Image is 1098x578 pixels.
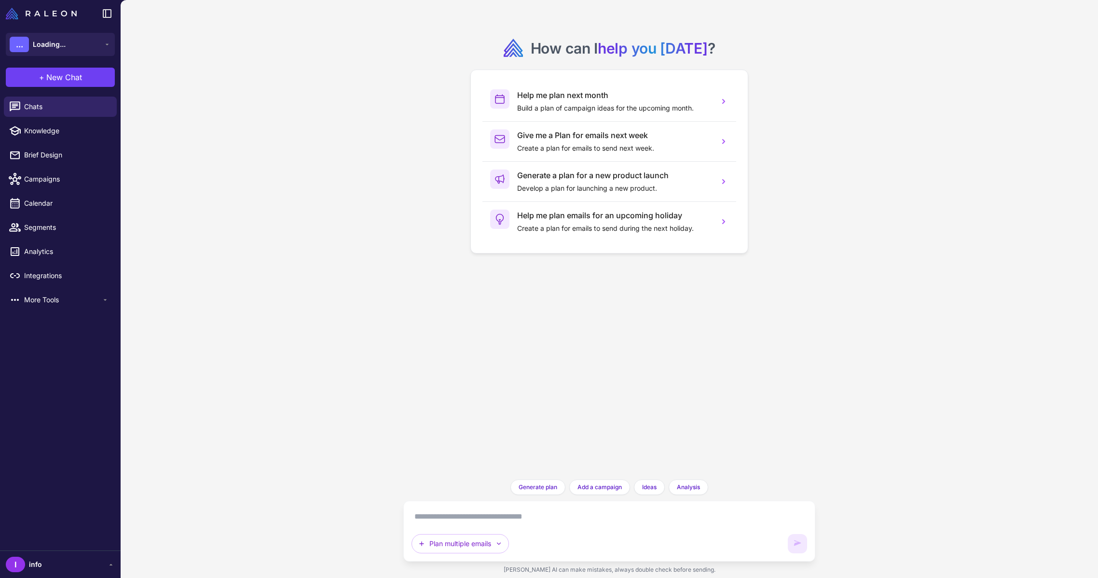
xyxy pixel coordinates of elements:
[669,479,708,495] button: Analysis
[24,295,101,305] span: More Tools
[677,483,700,492] span: Analysis
[24,101,109,112] span: Chats
[517,223,711,234] p: Create a plan for emails to send during the next holiday.
[4,217,117,238] a: Segments
[24,222,109,233] span: Segments
[24,198,109,209] span: Calendar
[39,71,44,83] span: +
[642,483,657,492] span: Ideas
[531,39,715,58] h2: How can I ?
[24,126,109,136] span: Knowledge
[10,37,29,52] div: ...
[29,559,42,570] span: info
[517,169,711,181] h3: Generate a plan for a new product launch
[6,557,25,572] div: I
[33,39,66,50] span: Loading...
[6,8,81,19] a: Raleon Logo
[6,8,77,19] img: Raleon Logo
[517,103,711,113] p: Build a plan of campaign ideas for the upcoming month.
[6,68,115,87] button: +New Chat
[4,121,117,141] a: Knowledge
[4,266,117,286] a: Integrations
[24,174,109,184] span: Campaigns
[598,40,708,57] span: help you [DATE]
[24,246,109,257] span: Analytics
[517,129,711,141] h3: Give me a Plan for emails next week
[517,183,711,194] p: Develop a plan for launching a new product.
[577,483,622,492] span: Add a campaign
[4,97,117,117] a: Chats
[4,193,117,213] a: Calendar
[24,270,109,281] span: Integrations
[519,483,557,492] span: Generate plan
[6,33,115,56] button: ...Loading...
[510,479,565,495] button: Generate plan
[24,150,109,160] span: Brief Design
[634,479,665,495] button: Ideas
[517,210,711,221] h3: Help me plan emails for an upcoming holiday
[569,479,630,495] button: Add a campaign
[4,169,117,189] a: Campaigns
[46,71,82,83] span: New Chat
[412,534,509,553] button: Plan multiple emails
[403,562,815,578] div: [PERSON_NAME] AI can make mistakes, always double check before sending.
[517,89,711,101] h3: Help me plan next month
[4,241,117,262] a: Analytics
[517,143,711,154] p: Create a plan for emails to send next week.
[4,145,117,165] a: Brief Design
